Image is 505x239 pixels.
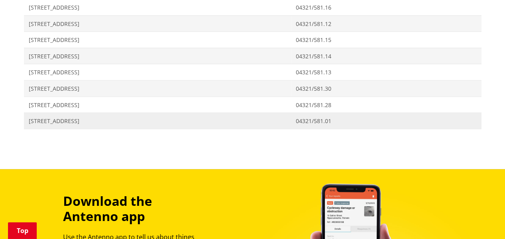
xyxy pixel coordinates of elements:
h3: Download the Antenno app [63,193,208,224]
span: 04321/581.15 [296,36,477,44]
span: 04321/581.28 [296,101,477,109]
iframe: Messenger Launcher [468,205,497,234]
a: [STREET_ADDRESS] 04321/581.12 [24,16,481,32]
span: 04321/581.01 [296,117,477,125]
span: [STREET_ADDRESS] [29,85,286,93]
span: [STREET_ADDRESS] [29,68,286,76]
a: [STREET_ADDRESS] 04321/581.30 [24,81,481,97]
span: [STREET_ADDRESS] [29,36,286,44]
span: [STREET_ADDRESS] [29,52,286,60]
a: [STREET_ADDRESS] 04321/581.13 [24,64,481,81]
span: [STREET_ADDRESS] [29,20,286,28]
span: 04321/581.14 [296,52,477,60]
a: [STREET_ADDRESS] 04321/581.14 [24,48,481,64]
span: [STREET_ADDRESS] [29,101,286,109]
span: [STREET_ADDRESS] [29,4,286,12]
a: Top [8,222,37,239]
a: [STREET_ADDRESS] 04321/581.28 [24,97,481,113]
a: [STREET_ADDRESS] 04321/581.15 [24,32,481,48]
span: 04321/581.16 [296,4,477,12]
span: [STREET_ADDRESS] [29,117,286,125]
a: [STREET_ADDRESS] 04321/581.01 [24,113,481,129]
span: 04321/581.30 [296,85,477,93]
span: 04321/581.12 [296,20,477,28]
span: 04321/581.13 [296,68,477,76]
